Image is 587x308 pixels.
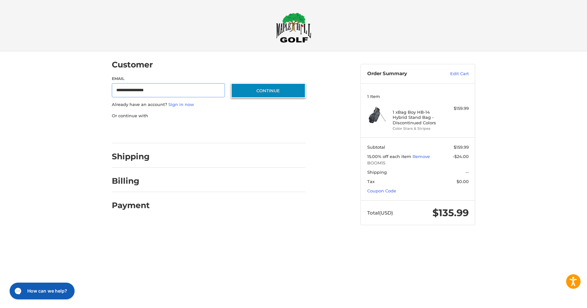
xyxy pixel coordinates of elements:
span: 15.00% off each item [367,154,413,159]
iframe: PayPal-venmo [219,125,267,137]
a: Coupon Code [367,188,396,193]
a: Remove [413,154,430,159]
span: $159.99 [454,145,469,150]
h2: Shipping [112,152,150,162]
iframe: Gorgias live chat messenger [6,280,76,302]
div: $159.99 [443,105,469,112]
span: Total (USD) [367,210,393,216]
span: -- [466,170,469,175]
h2: Payment [112,200,150,210]
li: Color Stars & Stripes [393,126,442,131]
iframe: Google Customer Reviews [534,291,587,308]
span: -$24.00 [453,154,469,159]
span: Shipping [367,170,387,175]
span: Subtotal [367,145,385,150]
h2: Billing [112,176,149,186]
h3: Order Summary [367,71,436,77]
iframe: PayPal-paypal [110,125,158,137]
span: $135.99 [432,207,469,219]
span: $0.00 [457,179,469,184]
h3: 1 Item [367,94,469,99]
img: Maple Hill Golf [276,13,311,43]
iframe: PayPal-paylater [164,125,212,137]
a: Sign in now [168,102,194,107]
a: Edit Cart [436,71,469,77]
button: Continue [231,83,306,98]
p: Or continue with [112,113,306,119]
span: Tax [367,179,375,184]
h2: Customer [112,60,153,70]
p: Already have an account? [112,101,306,108]
h4: 1 x Bag Boy HB-14 Hybrid Stand Bag - Discontinued Colors [393,110,442,125]
span: BOOM15 [367,160,469,166]
label: Email [112,76,225,82]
